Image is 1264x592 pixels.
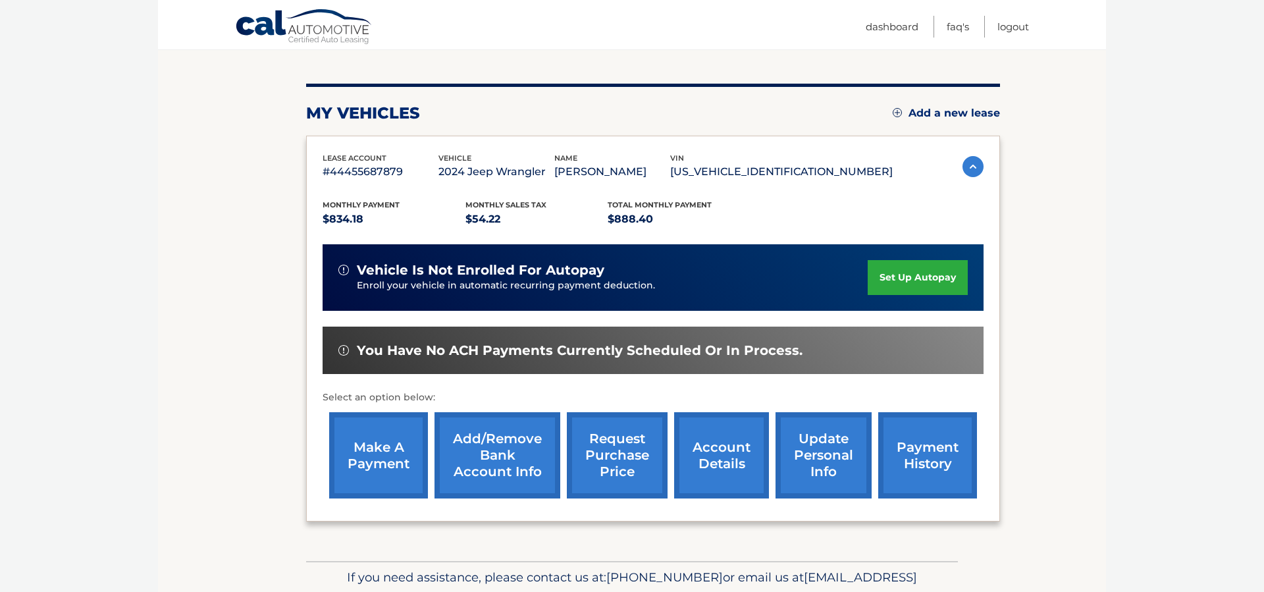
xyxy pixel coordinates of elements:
[997,16,1029,38] a: Logout
[554,153,577,163] span: name
[554,163,670,181] p: [PERSON_NAME]
[434,412,560,498] a: Add/Remove bank account info
[306,103,420,123] h2: my vehicles
[323,390,984,406] p: Select an option below:
[670,163,893,181] p: [US_VEHICLE_IDENTIFICATION_NUMBER]
[438,163,554,181] p: 2024 Jeep Wrangler
[357,342,803,359] span: You have no ACH payments currently scheduled or in process.
[567,412,668,498] a: request purchase price
[357,279,868,293] p: Enroll your vehicle in automatic recurring payment deduction.
[338,265,349,275] img: alert-white.svg
[323,210,465,229] p: $834.18
[868,260,968,295] a: set up autopay
[465,200,546,209] span: Monthly sales Tax
[338,345,349,356] img: alert-white.svg
[465,210,608,229] p: $54.22
[608,210,750,229] p: $888.40
[235,9,373,47] a: Cal Automotive
[329,412,428,498] a: make a payment
[357,262,604,279] span: vehicle is not enrolled for autopay
[878,412,977,498] a: payment history
[323,200,400,209] span: Monthly Payment
[674,412,769,498] a: account details
[947,16,969,38] a: FAQ's
[606,570,723,585] span: [PHONE_NUMBER]
[670,153,684,163] span: vin
[438,153,471,163] span: vehicle
[608,200,712,209] span: Total Monthly Payment
[893,108,902,117] img: add.svg
[323,153,386,163] span: lease account
[323,163,438,181] p: #44455687879
[893,107,1000,120] a: Add a new lease
[962,156,984,177] img: accordion-active.svg
[776,412,872,498] a: update personal info
[866,16,918,38] a: Dashboard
